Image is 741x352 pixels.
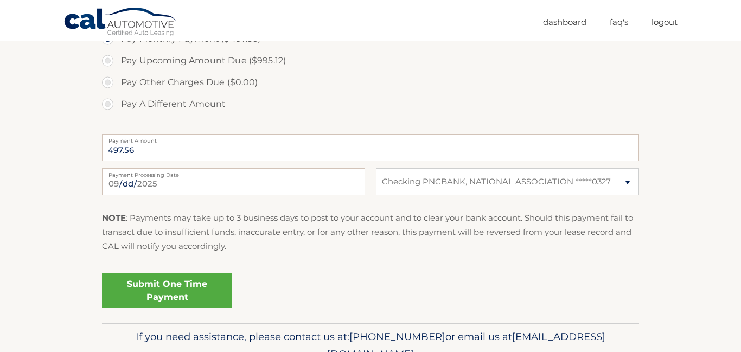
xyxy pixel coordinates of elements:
p: : Payments may take up to 3 business days to post to your account and to clear your bank account.... [102,211,639,254]
a: Submit One Time Payment [102,273,232,308]
input: Payment Amount [102,134,639,161]
input: Payment Date [102,168,365,195]
a: Dashboard [543,13,586,31]
a: Logout [651,13,678,31]
a: FAQ's [610,13,628,31]
label: Pay Upcoming Amount Due ($995.12) [102,50,639,72]
strong: NOTE [102,213,126,223]
label: Pay Other Charges Due ($0.00) [102,72,639,93]
label: Pay A Different Amount [102,93,639,115]
a: Cal Automotive [63,7,177,39]
span: [PHONE_NUMBER] [349,330,445,343]
label: Payment Amount [102,134,639,143]
label: Payment Processing Date [102,168,365,177]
